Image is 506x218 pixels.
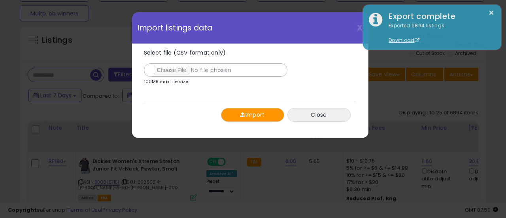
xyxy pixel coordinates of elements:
span: X [357,22,363,33]
button: Import [221,108,284,122]
button: × [488,8,495,18]
div: Exported 6894 listings. [383,22,495,44]
button: Close [287,108,351,122]
a: Download [389,37,419,44]
span: Select file (CSV format only) [144,49,226,57]
p: 100MB max file size [144,80,189,84]
div: Export complete [383,11,495,22]
span: Import listings data [138,24,213,32]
